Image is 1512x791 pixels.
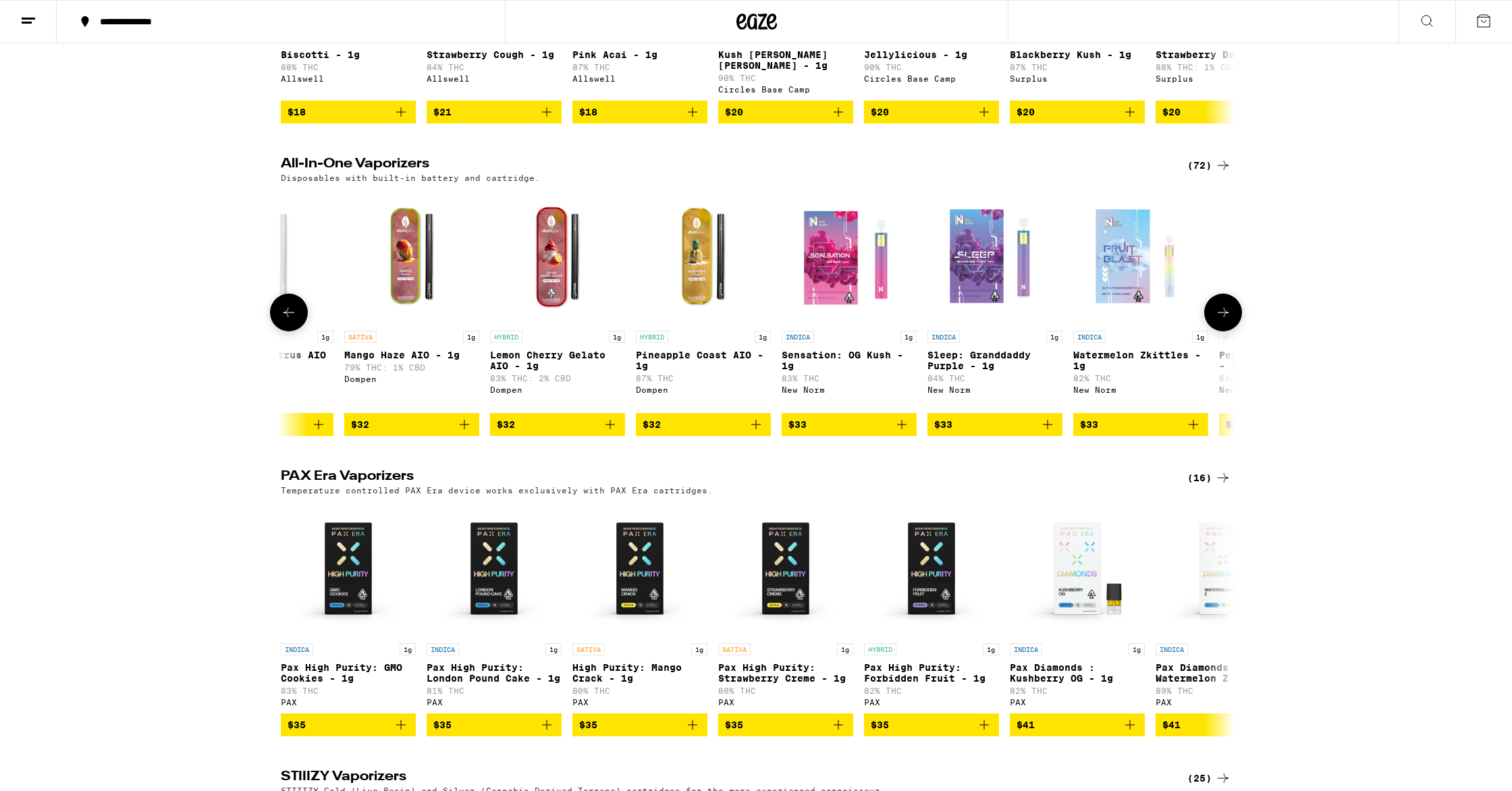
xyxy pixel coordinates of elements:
[864,501,999,636] img: PAX - Pax High Purity: Forbidden Fruit - 1g
[871,107,889,117] span: $20
[927,331,960,343] p: INDICA
[433,719,452,730] span: $35
[636,350,771,371] p: Pineapple Coast AIO - 1g
[718,501,853,636] img: PAX - Pax High Purity: Strawberry Creme - 1g
[927,189,1062,324] img: New Norm - Sleep: Granddaddy Purple - 1g
[864,101,999,124] button: Add to bag
[725,719,743,730] span: $35
[427,501,562,636] img: PAX - Pax High Purity: London Pound Cake - 1g
[1017,719,1035,730] span: $41
[281,63,416,72] p: 88% THC
[927,189,1062,413] a: Open page for Sleep: Granddaddy Purple - 1g from New Norm
[1156,501,1291,636] img: PAX - Pax Diamonds : Watermelon Z - 1g
[718,74,853,82] p: 90% THC
[782,189,917,324] img: New Norm - Sensation: OG Kush - 1g
[1073,350,1208,371] p: Watermelon Zkittles - 1g
[1010,643,1042,655] p: INDICA
[427,101,562,124] button: Add to bag
[572,74,707,83] div: Allswell
[572,713,707,736] button: Add to bag
[1187,157,1231,173] a: (72)
[1010,74,1145,83] div: Surplus
[1046,331,1062,343] p: 1g
[1156,74,1291,83] div: Surplus
[344,413,479,436] button: Add to bag
[1010,698,1145,707] div: PAX
[317,331,333,343] p: 1g
[1010,662,1145,684] p: Pax Diamonds : Kushberry OG - 1g
[463,331,479,343] p: 1g
[1010,49,1145,60] p: Blackberry Kush - 1g
[281,49,416,60] p: Biscotti - 1g
[1219,374,1354,383] p: 84% THC
[609,331,625,343] p: 1g
[900,331,917,343] p: 1g
[281,662,416,684] p: Pax High Purity: GMO Cookies - 1g
[490,189,625,413] a: Open page for Lemon Cherry Gelato AIO - 1g from Dompen
[572,662,707,684] p: High Purity: Mango Crack - 1g
[427,686,562,695] p: 81% THC
[1010,501,1145,636] img: PAX - Pax Diamonds : Kushberry OG - 1g
[788,419,807,430] span: $33
[281,74,416,83] div: Allswell
[427,63,562,72] p: 84% THC
[490,413,625,436] button: Add to bag
[864,713,999,736] button: Add to bag
[1219,385,1354,394] div: New Norm
[1187,770,1231,786] div: (25)
[1156,49,1291,60] p: Strawberry Daze - 1g
[718,686,853,695] p: 80% THC
[1010,686,1145,695] p: 82% THC
[864,698,999,707] div: PAX
[1219,350,1354,371] p: Peace: Gorilla Glue #4 - 1g
[1219,413,1354,436] button: Add to bag
[344,189,479,413] a: Open page for Mango Haze AIO - 1g from Dompen
[281,698,416,707] div: PAX
[864,662,999,684] p: Pax High Purity: Forbidden Fruit - 1g
[281,173,540,182] p: Disposables with built-in battery and cartridge.
[927,374,1062,383] p: 84% THC
[864,643,896,655] p: HYBRID
[281,770,1165,786] h2: STIIIZY Vaporizers
[1010,101,1145,124] button: Add to bag
[1219,331,1251,343] p: HYBRID
[1156,501,1291,713] a: Open page for Pax Diamonds : Watermelon Z - 1g from PAX
[572,63,707,72] p: 87% THC
[572,49,707,60] p: Pink Acai - 1g
[782,413,917,436] button: Add to bag
[281,501,416,713] a: Open page for Pax High Purity: GMO Cookies - 1g from PAX
[864,49,999,60] p: Jellylicious - 1g
[497,419,515,430] span: $32
[572,643,605,655] p: SATIVA
[864,501,999,713] a: Open page for Pax High Purity: Forbidden Fruit - 1g from PAX
[427,49,562,60] p: Strawberry Cough - 1g
[934,419,952,430] span: $33
[1187,470,1231,486] a: (16)
[1156,101,1291,124] button: Add to bag
[864,63,999,72] p: 90% THC
[718,49,853,71] p: Kush [PERSON_NAME] [PERSON_NAME] - 1g
[281,713,416,736] button: Add to bag
[718,501,853,713] a: Open page for Pax High Purity: Strawberry Creme - 1g from PAX
[344,350,479,360] p: Mango Haze AIO - 1g
[1156,686,1291,695] p: 89% THC
[288,719,306,730] span: $35
[1073,331,1106,343] p: INDICA
[281,101,416,124] button: Add to bag
[579,107,597,117] span: $18
[1073,385,1208,394] div: New Norm
[490,385,625,394] div: Dompen
[1219,189,1354,413] a: Open page for Peace: Gorilla Glue #4 - 1g from New Norm
[572,501,707,636] img: PAX - High Purity: Mango Crack - 1g
[636,189,771,324] img: Dompen - Pineapple Coast AIO - 1g
[927,413,1062,436] button: Add to bag
[1156,713,1291,736] button: Add to bag
[490,331,522,343] p: HYBRID
[1073,189,1208,324] img: New Norm - Watermelon Zkittles - 1g
[1010,63,1145,72] p: 87% THC
[1192,331,1208,343] p: 1g
[1226,419,1244,430] span: $33
[427,662,562,684] p: Pax High Purity: London Pound Cake - 1g
[864,74,999,83] div: Circles Base Camp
